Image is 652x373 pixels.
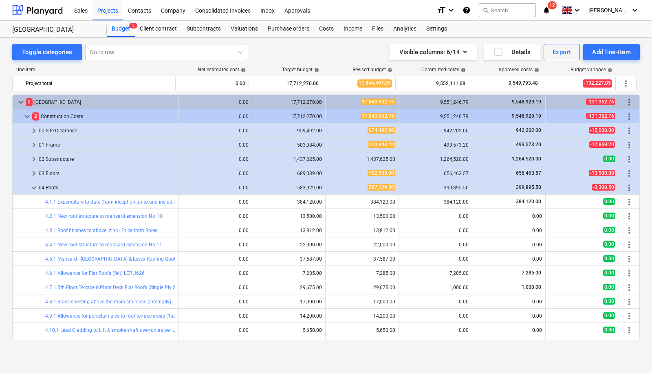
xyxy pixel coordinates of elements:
div: Budget [107,21,135,37]
span: 2 [129,23,137,29]
span: 1,000.00 [521,284,542,290]
span: keyboard_arrow_down [16,97,26,107]
div: 0.00 [182,285,249,290]
div: Visible columns : 6/14 [399,47,467,57]
div: Export [553,47,571,57]
span: help [459,68,466,72]
div: 399,895.50 [402,185,469,191]
span: 942,202.00 [515,127,542,133]
div: 7,285.00 [329,270,395,276]
a: 4.6.1 Allowance for Flat Roofs (felt) LER J626 [45,270,145,276]
span: keyboard_arrow_right [29,140,39,150]
div: Purchase orders [263,21,314,37]
span: 7,285.00 [521,270,542,276]
a: 4.3.1 Roof finishes to above; zinc - Price from Roles [45,228,157,233]
div: Toggle categories [22,47,72,57]
a: Settings [421,21,452,37]
div: 29,675.00 [256,285,322,290]
i: Knowledge base [463,5,471,15]
div: 0.00 [182,256,249,262]
div: Committed costs [421,67,466,72]
div: 1,000.00 [402,285,469,290]
div: Chat Widget [611,334,652,373]
button: Visible columns:6/14 [390,44,477,60]
span: -13,500.00 [589,170,615,176]
span: help [533,68,539,72]
a: 4.5.1 Mansard - [GEOGRAPHIC_DATA] & Essex Roofing Quote LERJ604 [45,256,199,262]
span: 9,548,929.19 [511,99,542,105]
div: 384,120.00 [329,199,395,205]
div: 17,712,270.00 [256,99,322,105]
button: Search [479,3,536,17]
div: Approved costs [498,67,539,72]
div: 7,285.00 [402,270,469,276]
div: Add line-item [592,47,631,57]
div: 1,437,625.00 [329,156,395,162]
div: 0.00 [402,313,469,319]
span: keyboard_arrow_right [29,154,39,164]
a: 4.7.1 5th Floor Terrace & Plant Deck Flat Roofs (Single Ply Soprema Fire Rated) As quoted by L&E ... [45,285,275,290]
div: 13,500.00 [329,213,395,219]
span: 0.00 [603,327,615,333]
div: 22,000.00 [329,242,395,248]
div: 17,000.00 [329,299,395,305]
span: -131,362.76 [586,99,615,105]
a: Files [367,21,388,37]
div: 5,650.00 [256,327,322,333]
div: 0.00 [182,327,249,333]
div: 0.00 [182,156,249,162]
div: 0.00 [476,299,542,305]
i: keyboard_arrow_down [630,5,640,15]
a: 4.2.1 New roof structure to mansard extension No 10 [45,213,162,219]
div: 384,120.00 [256,199,322,205]
div: 0.00 [402,213,469,219]
div: 0.00 [182,114,249,119]
div: 0.00 [182,313,249,319]
button: Export [544,44,580,60]
div: 942,202.00 [402,128,469,134]
div: 0.00 [182,199,249,205]
div: 29,675.00 [329,285,395,290]
div: 0.00 [402,242,469,248]
span: 384,120.00 [515,199,542,204]
div: 0.00 [182,99,249,105]
a: Valuations [226,21,263,37]
a: Subcontracts [182,21,226,37]
div: 17,712,270.00 [256,114,322,119]
span: More actions [624,311,634,321]
div: 0.00 [182,242,249,248]
span: 520,943.20 [368,141,395,148]
span: More actions [624,240,634,250]
span: 0.00 [603,198,615,205]
a: 4.4.1 New roof structure to mansard extension No 11 [45,242,162,248]
div: 384,120.00 [402,199,469,205]
span: 17,844,497.05 [357,79,392,87]
div: Construction Costs [32,110,175,123]
span: 0.00 [603,241,615,248]
span: 0.00 [603,227,615,233]
span: 9,548,929.19 [511,113,542,119]
span: 974,492.00 [368,127,395,134]
span: More actions [624,226,634,235]
div: 04 Roofs [39,181,175,194]
div: Net estimated cost [198,67,246,72]
div: Analytics [388,21,421,37]
span: 702,539.00 [368,170,395,176]
span: 0.00 [603,255,615,262]
div: 0.00 [182,128,249,134]
div: Line-item [12,67,176,72]
div: Costs [314,21,339,37]
span: 0.00 [603,298,615,305]
span: keyboard_arrow_down [29,183,39,193]
span: 2 [32,112,39,120]
div: 0.00 [476,327,542,333]
i: notifications [542,5,551,15]
i: keyboard_arrow_down [572,5,582,15]
span: More actions [624,268,634,278]
span: More actions [624,254,634,264]
span: 17,843,632.76 [361,99,395,105]
div: 583,929.00 [256,185,322,191]
span: 0.00 [603,312,615,319]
